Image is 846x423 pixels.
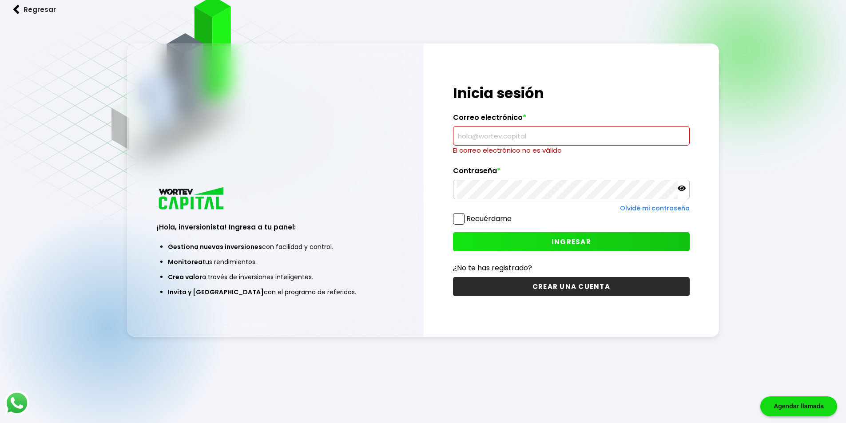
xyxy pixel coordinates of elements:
p: ¿No te has registrado? [453,262,690,273]
input: hola@wortev.capital [457,127,686,145]
span: Monitorea [168,257,203,266]
h3: ¡Hola, inversionista! Ingresa a tu panel: [157,222,393,232]
span: Invita y [GEOGRAPHIC_DATA] [168,288,264,296]
li: con el programa de referidos. [168,285,382,300]
label: Contraseña [453,166,690,180]
li: con facilidad y control. [168,239,382,254]
label: Recuérdame [466,213,512,224]
a: ¿No te has registrado?CREAR UNA CUENTA [453,262,690,296]
span: Gestiona nuevas inversiones [168,242,262,251]
button: INGRESAR [453,232,690,251]
a: Olvidé mi contraseña [620,204,690,213]
label: Correo electrónico [453,113,690,127]
img: flecha izquierda [13,5,20,14]
li: tus rendimientos. [168,254,382,269]
img: logos_whatsapp-icon.242b2217.svg [4,391,29,415]
div: Agendar llamada [760,396,837,416]
span: Crea valor [168,273,202,281]
h1: Inicia sesión [453,83,690,104]
button: CREAR UNA CUENTA [453,277,690,296]
li: a través de inversiones inteligentes. [168,269,382,285]
img: logo_wortev_capital [157,186,227,212]
p: El correo electrónico no es válido [453,146,690,155]
span: INGRESAR [552,237,591,246]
